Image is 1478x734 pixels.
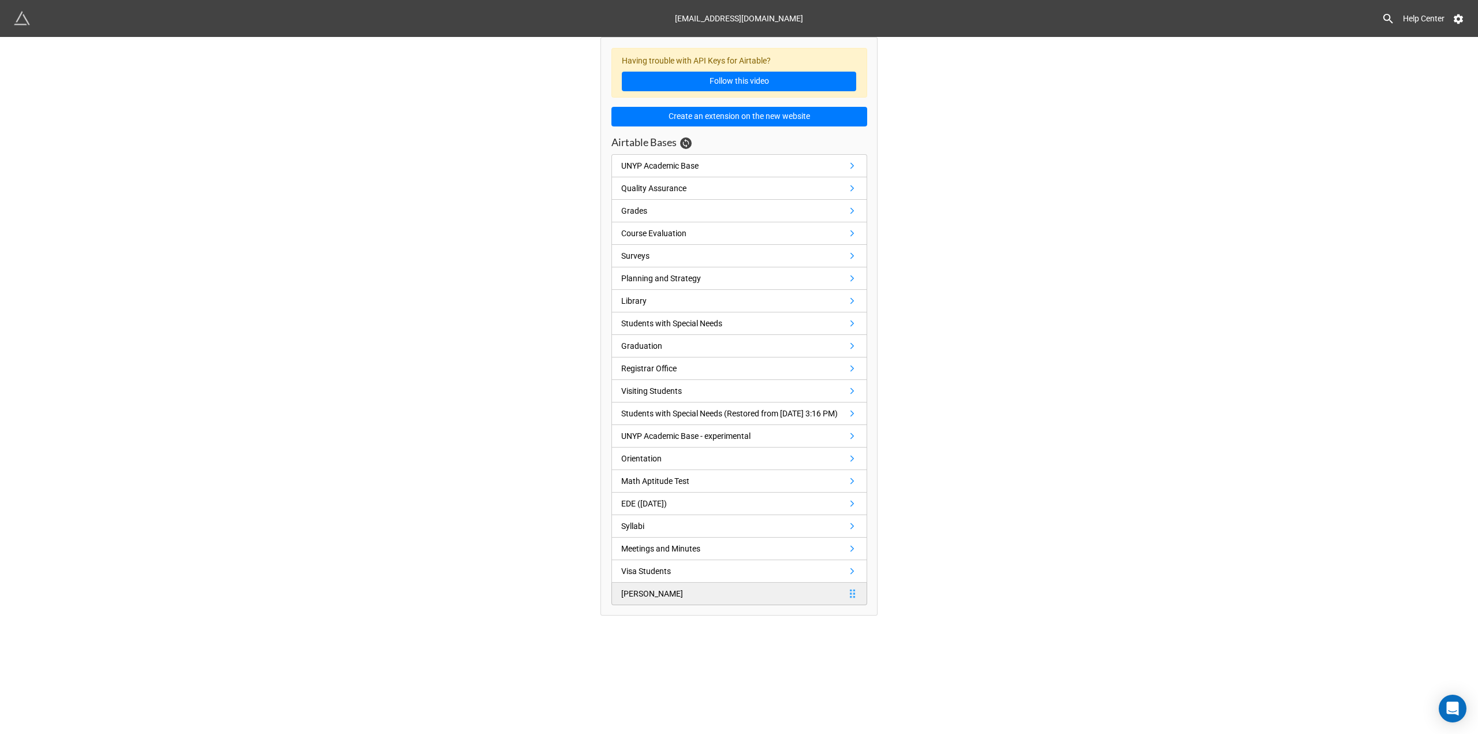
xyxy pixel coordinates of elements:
[611,560,867,583] a: Visa Students
[621,249,650,262] div: Surveys
[611,448,867,470] a: Orientation
[611,48,867,98] div: Having trouble with API Keys for Airtable?
[621,159,699,172] div: UNYP Academic Base
[611,515,867,538] a: Syllabi
[621,565,671,577] div: Visa Students
[621,317,722,330] div: Students with Special Needs
[611,177,867,200] a: Quality Assurance
[611,222,867,245] a: Course Evaluation
[14,10,30,27] img: miniextensions-icon.73ae0678.png
[621,204,647,217] div: Grades
[621,295,647,307] div: Library
[611,335,867,357] a: Graduation
[611,493,867,515] a: EDE ([DATE])
[621,340,662,352] div: Graduation
[611,107,867,126] button: Create an extension on the new website
[621,272,701,285] div: Planning and Strategy
[611,136,677,149] h3: Airtable Bases
[621,542,700,555] div: Meetings and Minutes
[611,538,867,560] a: Meetings and Minutes
[621,475,689,487] div: Math Aptitude Test
[611,290,867,312] a: Library
[611,425,867,448] a: UNYP Academic Base - experimental
[611,154,867,177] a: UNYP Academic Base
[675,8,803,29] div: [EMAIL_ADDRESS][DOMAIN_NAME]
[611,470,867,493] a: Math Aptitude Test
[621,182,686,195] div: Quality Assurance
[621,497,667,510] div: EDE ([DATE])
[680,137,692,149] a: Sync Base Structure
[621,430,751,442] div: UNYP Academic Base - experimental
[611,403,867,425] a: Students with Special Needs (Restored from [DATE] 3:16 PM)
[622,72,856,91] a: Follow this video
[621,520,644,532] div: Syllabi
[621,385,682,397] div: Visiting Students
[621,227,686,240] div: Course Evaluation
[621,587,683,600] div: [PERSON_NAME]
[611,245,867,267] a: Surveys
[611,200,867,222] a: Grades
[621,452,662,465] div: Orientation
[611,357,867,380] a: Registrar Office
[1439,695,1466,722] div: Open Intercom Messenger
[611,312,867,335] a: Students with Special Needs
[1395,8,1453,29] a: Help Center
[611,267,867,290] a: Planning and Strategy
[621,407,838,420] div: Students with Special Needs (Restored from [DATE] 3:16 PM)
[621,362,677,375] div: Registrar Office
[611,583,867,605] a: [PERSON_NAME]
[611,380,867,403] a: Visiting Students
